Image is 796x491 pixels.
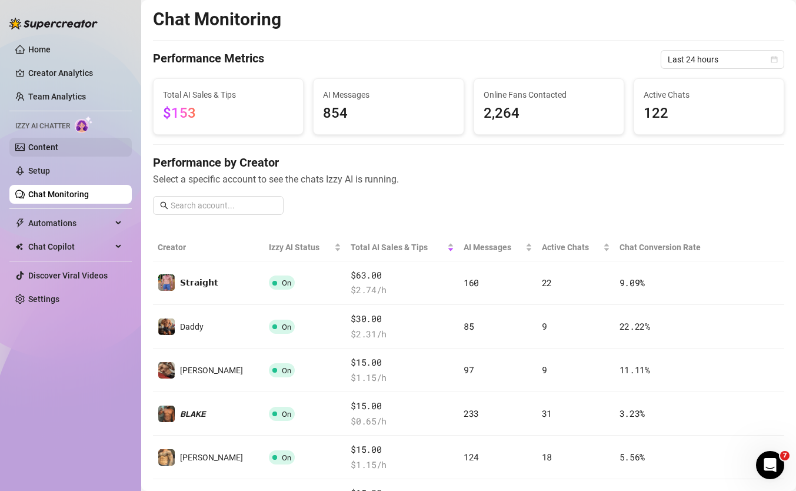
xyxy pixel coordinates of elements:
span: Total AI Sales & Tips [351,241,445,254]
a: Home [28,45,51,54]
span: 9 [542,320,547,332]
a: Setup [28,166,50,175]
span: 18 [542,451,552,463]
th: Total AI Sales & Tips [346,234,459,261]
span: [PERSON_NAME] [180,366,243,375]
span: 5.56 % [620,451,645,463]
img: 𝗦𝘁𝗿𝗮𝗶𝗴𝗵𝘁 [158,274,175,291]
th: Creator [153,234,264,261]
img: 𝘽𝙇𝘼𝙆𝙀 [158,406,175,422]
span: $15.00 [351,399,454,413]
span: $ 1.15 /h [351,458,454,472]
span: 160 [464,277,479,288]
span: search [160,201,168,210]
span: Online Fans Contacted [484,88,614,101]
span: 9.09 % [620,277,645,288]
span: On [282,453,291,462]
span: $30.00 [351,312,454,326]
span: 𝗦𝘁𝗿𝗮𝗶𝗴𝗵𝘁 [180,278,218,287]
img: 𝙅𝙊𝙀 [158,449,175,466]
span: $ 2.74 /h [351,283,454,297]
span: On [282,410,291,419]
h2: Chat Monitoring [153,8,281,31]
span: 11.11 % [620,364,650,376]
iframe: Intercom live chat [756,451,784,479]
span: On [282,278,291,287]
span: Last 24 hours [668,51,777,68]
span: Chat Copilot [28,237,112,256]
span: AI Messages [464,241,523,254]
a: Content [28,142,58,152]
span: 124 [464,451,479,463]
a: Chat Monitoring [28,190,89,199]
span: thunderbolt [15,218,25,228]
span: 233 [464,407,479,419]
a: Creator Analytics [28,64,122,82]
span: 22 [542,277,552,288]
span: $ 0.65 /h [351,414,454,429]
span: On [282,366,291,375]
th: Izzy AI Status [264,234,346,261]
span: 9 [542,364,547,376]
img: Daddy [158,319,175,335]
th: Active Chats [537,234,615,261]
span: Active Chats [644,88,774,101]
span: Total AI Sales & Tips [163,88,294,101]
span: Izzy AI Status [269,241,332,254]
span: 854 [323,102,454,125]
span: Izzy AI Chatter [15,121,70,132]
img: Dylan [158,362,175,379]
span: 22.22 % [620,320,650,332]
img: logo-BBDzfeDw.svg [9,18,98,29]
span: 122 [644,102,774,125]
th: AI Messages [459,234,537,261]
a: Settings [28,294,59,304]
span: $63.00 [351,268,454,283]
span: $153 [163,105,196,121]
span: 85 [464,320,474,332]
span: 7 [780,451,790,460]
img: Chat Copilot [15,243,23,251]
span: Daddy [180,322,204,331]
span: 3.23 % [620,407,645,419]
span: 31 [542,407,552,419]
span: Select a specific account to see the chats Izzy AI is running. [153,172,784,187]
h4: Performance by Creator [153,154,784,171]
span: 97 [464,364,474,376]
a: Discover Viral Videos [28,271,108,280]
span: On [282,323,291,331]
span: $15.00 [351,356,454,370]
th: Chat Conversion Rate [615,234,721,261]
span: AI Messages [323,88,454,101]
span: Active Chats [542,241,601,254]
span: calendar [771,56,778,63]
span: $15.00 [351,443,454,457]
span: $ 1.15 /h [351,371,454,385]
span: 2,264 [484,102,614,125]
span: 𝘽𝙇𝘼𝙆𝙀 [180,409,206,419]
span: Automations [28,214,112,233]
a: Team Analytics [28,92,86,101]
img: AI Chatter [75,116,93,133]
input: Search account... [171,199,277,212]
span: $ 2.31 /h [351,327,454,341]
h4: Performance Metrics [153,50,264,69]
span: [PERSON_NAME] [180,453,243,462]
